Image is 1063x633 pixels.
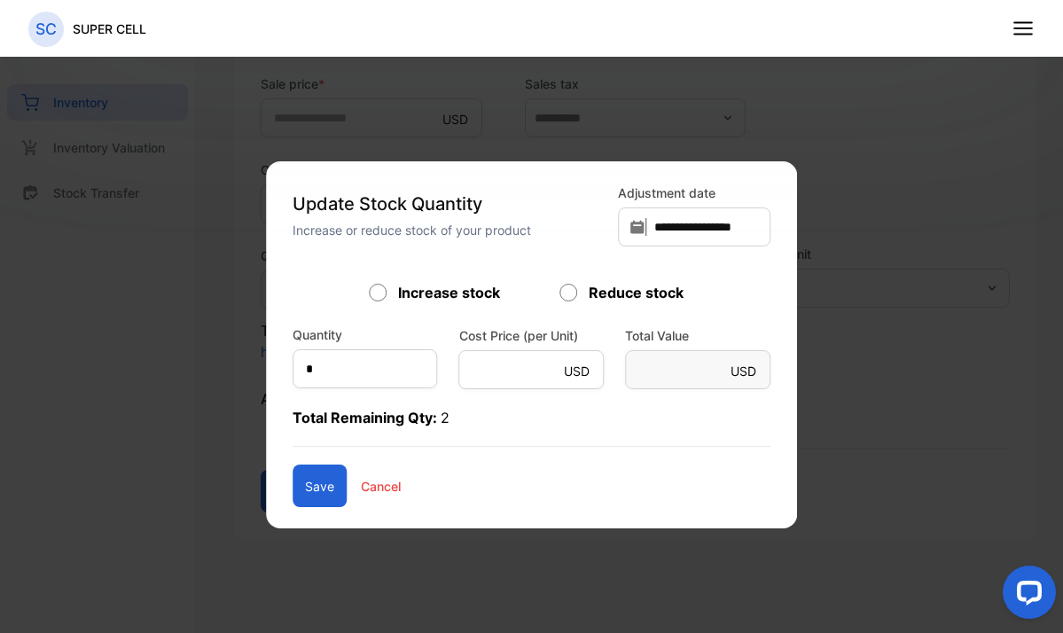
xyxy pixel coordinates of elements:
[459,326,605,345] label: Cost Price (per Unit)
[73,20,146,38] p: SUPER CELL
[293,465,347,507] button: Save
[293,221,608,239] p: Increase or reduce stock of your product
[293,325,342,344] label: Quantity
[361,477,401,496] p: Cancel
[293,407,771,447] p: Total Remaining Qty:
[618,184,770,202] label: Adjustment date
[731,362,756,380] p: USD
[35,18,57,41] p: SC
[625,326,770,345] label: Total Value
[564,362,590,380] p: USD
[441,409,449,426] span: 2
[293,191,608,217] p: Update Stock Quantity
[989,559,1063,633] iframe: LiveChat chat widget
[589,282,684,303] label: Reduce stock
[398,282,500,303] label: Increase stock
